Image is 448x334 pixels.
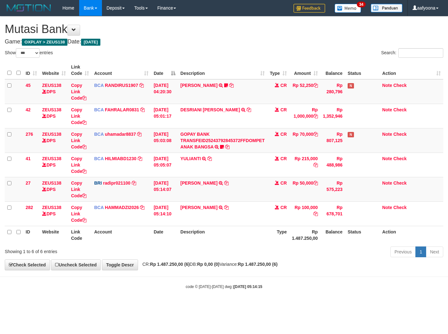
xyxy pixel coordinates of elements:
[345,226,380,244] th: Status
[382,156,392,161] a: Note
[393,83,407,88] a: Check
[16,48,40,58] select: Showentries
[5,48,53,58] label: Show entries
[180,156,201,161] a: YULIANTI
[180,205,218,210] a: [PERSON_NAME]
[393,156,407,161] a: Check
[320,177,345,201] td: Rp 575,223
[281,156,287,161] span: CR
[71,205,86,223] a: Copy Link Code
[26,83,31,88] span: 45
[382,205,392,210] a: Note
[398,48,443,58] input: Search:
[22,39,67,46] span: OXPLAY > ZEUS138
[380,226,443,244] th: Action
[40,226,68,244] th: Website
[137,132,142,137] a: Copy uhamadar8837 to clipboard
[42,180,61,186] a: ZEUS138
[289,79,320,104] td: Rp 52,250
[393,107,407,112] a: Check
[313,114,318,119] a: Copy Rp 1,000,000 to clipboard
[281,205,287,210] span: CR
[393,205,407,210] a: Check
[381,48,443,58] label: Search:
[51,259,101,270] a: Uncheck Selected
[26,205,33,210] span: 282
[289,177,320,201] td: Rp 50,000
[151,104,178,128] td: [DATE] 05:01:17
[71,180,86,198] a: Copy Link Code
[140,107,145,112] a: Copy FAHRALAR0831 to clipboard
[180,83,218,88] a: [PERSON_NAME]
[42,205,61,210] a: ZEUS138
[238,262,277,267] strong: Rp 1.487.250,00 (6)
[289,201,320,226] td: Rp 100,000
[94,107,104,112] span: BCA
[68,61,91,79] th: Link Code: activate to sort column ascending
[393,180,407,186] a: Check
[289,153,320,177] td: Rp 215,000
[71,132,86,149] a: Copy Link Code
[178,226,267,244] th: Description
[180,180,218,186] a: [PERSON_NAME]
[81,39,100,46] span: [DATE]
[42,156,61,161] a: ZEUS138
[151,177,178,201] td: [DATE] 05:14:07
[180,107,240,112] a: DESRIANI [PERSON_NAME]
[40,61,68,79] th: Website: activate to sort column ascending
[393,132,407,137] a: Check
[186,285,262,289] small: code © [DATE]-[DATE] dwg |
[151,61,178,79] th: Date: activate to sort column descending
[348,83,354,88] span: Has Note
[94,205,104,210] span: BCA
[138,156,142,161] a: Copy HILMIABD1230 to clipboard
[71,156,86,174] a: Copy Link Code
[105,132,136,137] a: uhamadar8837
[197,262,219,267] strong: Rp 0,00 (0)
[151,79,178,104] td: [DATE] 04:20:30
[390,246,416,257] a: Previous
[382,180,392,186] a: Note
[267,61,289,79] th: Type: activate to sort column ascending
[40,153,68,177] td: DPS
[105,83,138,88] a: RANDIRUS1907
[40,177,68,201] td: DPS
[151,128,178,153] td: [DATE] 05:03:08
[42,83,61,88] a: ZEUS138
[26,180,31,186] span: 27
[289,128,320,153] td: Rp 70,000
[91,61,151,79] th: Account: activate to sort column ascending
[26,107,31,112] span: 42
[415,246,426,257] a: 1
[71,83,86,101] a: Copy Link Code
[371,4,402,12] img: panduan.png
[335,4,361,13] img: Button%20Memo.svg
[313,180,318,186] a: Copy Rp 50,000 to clipboard
[23,61,40,79] th: ID: activate to sort column ascending
[281,132,287,137] span: CR
[132,180,136,186] a: Copy radipr021100 to clipboard
[293,4,325,13] img: Feedback.jpg
[207,156,212,161] a: Copy YULIANTI to clipboard
[140,205,144,210] a: Copy HAMMADZI2026 to clipboard
[151,226,178,244] th: Date
[289,226,320,244] th: Rp 1.487.250,00
[151,201,178,226] td: [DATE] 05:14:10
[382,107,392,112] a: Note
[281,83,287,88] span: CR
[313,211,318,216] a: Copy Rp 100,000 to clipboard
[234,285,262,289] strong: [DATE] 05:14:15
[357,2,365,7] span: 34
[40,104,68,128] td: DPS
[229,83,234,88] a: Copy TENNY SETIAWAN to clipboard
[267,226,289,244] th: Type
[94,180,102,186] span: BRI
[281,180,287,186] span: CR
[380,61,443,79] th: Action: activate to sort column ascending
[5,259,50,270] a: Check Selected
[313,162,318,167] a: Copy Rp 215,000 to clipboard
[178,61,267,79] th: Description: activate to sort column ascending
[40,128,68,153] td: DPS
[313,83,318,88] a: Copy Rp 52,250 to clipboard
[320,201,345,226] td: Rp 678,701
